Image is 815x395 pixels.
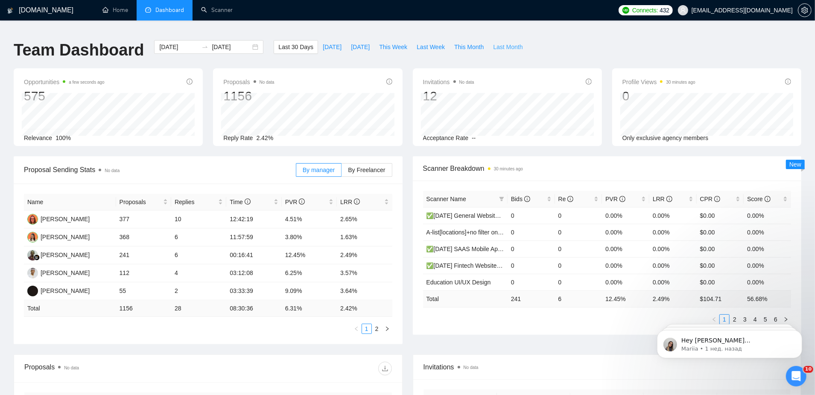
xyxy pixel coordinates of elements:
[14,40,144,60] h1: Team Dashboard
[105,168,120,173] span: No data
[171,194,226,211] th: Replies
[337,282,392,300] td: 3.64%
[697,274,744,290] td: $0.00
[337,300,392,317] td: 2.42 %
[187,79,193,85] span: info-circle
[372,324,382,334] a: 2
[223,77,274,87] span: Proposals
[423,77,474,87] span: Invitations
[145,7,151,13] span: dashboard
[27,250,38,260] img: K
[508,240,555,257] td: 0
[282,211,337,228] td: 4.51%
[116,246,171,264] td: 241
[494,167,523,171] time: 30 minutes ago
[464,365,479,370] span: No data
[354,326,359,331] span: left
[744,274,791,290] td: 0.00%
[64,366,79,370] span: No data
[282,246,337,264] td: 12.45%
[171,300,226,317] td: 28
[424,362,791,372] span: Invitations
[24,77,105,87] span: Opportunities
[697,224,744,240] td: $0.00
[226,264,281,282] td: 03:12:08
[622,77,695,87] span: Profile Views
[747,196,770,202] span: Score
[488,40,527,54] button: Last Month
[27,286,38,296] img: JR
[660,6,669,15] span: 432
[24,88,105,104] div: 575
[524,196,530,202] span: info-circle
[649,257,697,274] td: 0.00%
[558,196,574,202] span: Re
[171,211,226,228] td: 10
[282,300,337,317] td: 6.31 %
[202,44,208,50] span: to
[282,282,337,300] td: 9.09%
[372,324,382,334] li: 2
[27,268,38,278] img: TA
[201,6,233,14] a: searchScanner
[423,135,469,141] span: Acceptance Rate
[202,44,208,50] span: swap-right
[102,6,128,14] a: homeHome
[374,40,412,54] button: This Week
[644,312,815,372] iframe: Intercom notifications сообщение
[226,228,281,246] td: 11:57:59
[27,233,90,240] a: O[PERSON_NAME]
[245,199,251,205] span: info-circle
[285,199,305,205] span: PVR
[27,214,38,225] img: A
[155,6,184,14] span: Dashboard
[697,207,744,224] td: $0.00
[278,42,313,52] span: Last 30 Days
[223,135,253,141] span: Reply Rate
[27,215,90,222] a: A[PERSON_NAME]
[274,40,318,54] button: Last 30 Days
[24,164,296,175] span: Proposal Sending Stats
[454,42,484,52] span: This Month
[744,240,791,257] td: 0.00%
[697,240,744,257] td: $0.00
[649,290,697,307] td: 2.49 %
[602,207,649,224] td: 0.00%
[382,324,392,334] li: Next Page
[567,196,573,202] span: info-circle
[555,274,602,290] td: 0
[24,300,116,317] td: Total
[555,240,602,257] td: 0
[632,6,658,15] span: Connects:
[744,290,791,307] td: 56.68 %
[508,274,555,290] td: 0
[337,264,392,282] td: 3.57%
[348,167,385,173] span: By Freelancer
[230,199,250,205] span: Time
[649,207,697,224] td: 0.00%
[171,264,226,282] td: 4
[337,246,392,264] td: 2.49%
[602,274,649,290] td: 0.00%
[744,257,791,274] td: 0.00%
[653,196,672,202] span: LRR
[116,282,171,300] td: 55
[555,290,602,307] td: 6
[351,324,362,334] li: Previous Page
[785,79,791,85] span: info-circle
[116,211,171,228] td: 377
[116,194,171,211] th: Proposals
[700,196,720,202] span: CPR
[120,197,161,207] span: Proposals
[697,257,744,274] td: $0.00
[351,324,362,334] button: left
[744,207,791,224] td: 0.00%
[508,224,555,240] td: 0
[379,42,407,52] span: This Week
[450,40,488,54] button: This Month
[337,211,392,228] td: 2.65%
[511,196,530,202] span: Bids
[602,290,649,307] td: 12.45 %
